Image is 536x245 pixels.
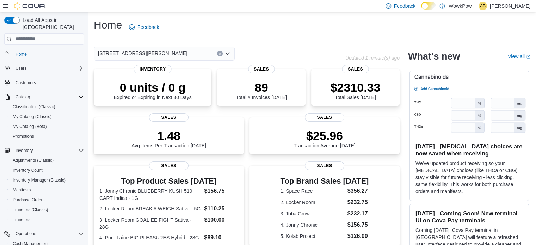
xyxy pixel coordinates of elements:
span: Inventory [13,146,84,155]
dt: 2. Locker Room BREAK A WEIGH Sativa - 5G [99,205,201,212]
p: 89 [236,80,287,94]
div: Transaction Average [DATE] [294,129,356,148]
p: We've updated product receiving so your [MEDICAL_DATA] choices (like THCa or CBG) stay visible fo... [415,160,523,195]
button: Operations [13,229,39,238]
a: View allExternal link [508,54,530,59]
span: Inventory [16,148,33,153]
h3: Top Product Sales [DATE] [99,177,238,185]
span: My Catalog (Classic) [10,112,84,121]
dd: $100.00 [204,216,238,224]
span: Sales [248,65,275,73]
button: Manifests [7,185,87,195]
span: Manifests [13,187,31,193]
span: Catalog [16,94,30,100]
span: Classification (Classic) [13,104,55,110]
button: Transfers (Classic) [7,205,87,215]
dd: $232.75 [347,198,369,207]
span: Inventory Manager (Classic) [10,176,84,184]
div: Expired or Expiring in Next 30 Days [114,80,192,100]
span: Load All Apps in [GEOGRAPHIC_DATA] [20,17,84,31]
button: Open list of options [225,51,230,56]
div: Avg Items Per Transaction [DATE] [131,129,206,148]
dd: $156.75 [347,221,369,229]
span: My Catalog (Classic) [13,114,52,120]
a: Home [13,50,30,59]
span: Operations [13,229,84,238]
p: | [474,2,476,10]
img: Cova [14,2,46,10]
button: Customers [1,78,87,88]
button: Inventory [13,146,36,155]
button: Inventory [1,146,87,155]
dd: $156.75 [204,187,238,195]
span: Sales [149,113,189,122]
button: Catalog [1,92,87,102]
a: Manifests [10,186,33,194]
button: Users [13,64,29,73]
span: Catalog [13,93,84,101]
span: Home [16,51,27,57]
button: My Catalog (Classic) [7,112,87,122]
span: Transfers (Classic) [10,206,84,214]
a: My Catalog (Beta) [10,122,50,131]
dt: 1. Jonny Chronic BLUEBERRY KUSH 510 CART Indica - 1G [99,188,201,202]
div: Total Sales [DATE] [331,80,381,100]
a: Inventory Count [10,166,45,174]
dt: 3. Locker Room GOALIEE FIGHT Sativa - 28G [99,216,201,231]
dd: $356.27 [347,187,369,195]
a: Adjustments (Classic) [10,156,56,165]
span: Transfers [10,215,84,224]
button: Classification (Classic) [7,102,87,112]
button: Home [1,49,87,59]
span: Promotions [10,132,84,141]
span: My Catalog (Beta) [13,124,47,129]
button: Operations [1,229,87,239]
a: Inventory Manager (Classic) [10,176,68,184]
p: Updated 1 minute(s) ago [345,55,400,61]
a: Purchase Orders [10,196,48,204]
span: AB [480,2,486,10]
span: Sales [342,65,369,73]
span: Transfers (Classic) [13,207,48,213]
span: [STREET_ADDRESS][PERSON_NAME] [98,49,187,57]
button: Inventory Manager (Classic) [7,175,87,185]
span: Inventory Manager (Classic) [13,177,66,183]
span: Adjustments (Classic) [13,158,54,163]
span: Customers [16,80,36,86]
dt: 1. Space Race [281,188,345,195]
span: Inventory Count [13,167,43,173]
a: Feedback [126,20,162,34]
span: Sales [305,161,344,170]
button: Clear input [217,51,223,56]
dt: 3. Toba Grown [281,210,345,217]
span: My Catalog (Beta) [10,122,84,131]
p: [PERSON_NAME] [490,2,530,10]
span: Sales [305,113,344,122]
span: Classification (Classic) [10,103,84,111]
button: Purchase Orders [7,195,87,205]
a: Transfers [10,215,33,224]
svg: External link [526,55,530,59]
h3: [DATE] - [MEDICAL_DATA] choices are now saved when receiving [415,143,523,157]
span: Inventory [134,65,172,73]
h2: What's new [408,51,460,62]
button: Catalog [13,93,33,101]
p: 0 units / 0 g [114,80,192,94]
dd: $89.10 [204,233,238,242]
dd: $126.00 [347,232,369,240]
h3: Top Brand Sales [DATE] [281,177,369,185]
button: Users [1,63,87,73]
button: My Catalog (Beta) [7,122,87,131]
span: Users [13,64,84,73]
span: Operations [16,231,36,237]
span: Inventory Count [10,166,84,174]
span: Feedback [137,24,159,31]
span: Sales [149,161,189,170]
span: Transfers [13,217,30,222]
span: Customers [13,78,84,87]
input: Dark Mode [421,2,436,10]
span: Manifests [10,186,84,194]
a: Transfers (Classic) [10,206,51,214]
p: $2310.33 [331,80,381,94]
